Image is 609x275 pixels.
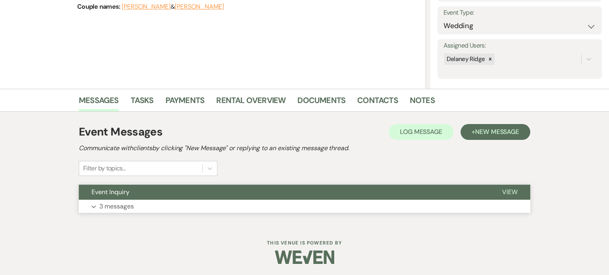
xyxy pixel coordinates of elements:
a: Notes [410,94,435,111]
a: Tasks [131,94,154,111]
button: Log Message [389,124,453,140]
button: Event Inquiry [79,185,489,200]
h2: Communicate with clients by clicking "New Message" or replying to an existing message thread. [79,143,530,153]
button: 3 messages [79,200,530,213]
a: Documents [297,94,345,111]
a: Payments [166,94,205,111]
button: View [489,185,530,200]
a: Contacts [357,94,398,111]
button: [PERSON_NAME] [175,4,224,10]
label: Assigned Users: [443,40,596,52]
h1: Event Messages [79,124,162,140]
span: & [122,3,224,11]
img: Weven Logo [275,243,334,271]
div: Filter by topics... [83,164,126,173]
a: Rental Overview [216,94,285,111]
label: Event Type: [443,7,596,19]
span: View [502,188,518,196]
span: Couple names: [77,2,122,11]
span: New Message [475,128,519,136]
button: +New Message [461,124,530,140]
a: Messages [79,94,119,111]
span: Log Message [400,128,442,136]
button: [PERSON_NAME] [122,4,171,10]
span: Event Inquiry [91,188,129,196]
div: Delaney Ridge [444,53,486,65]
p: 3 messages [99,201,134,212]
